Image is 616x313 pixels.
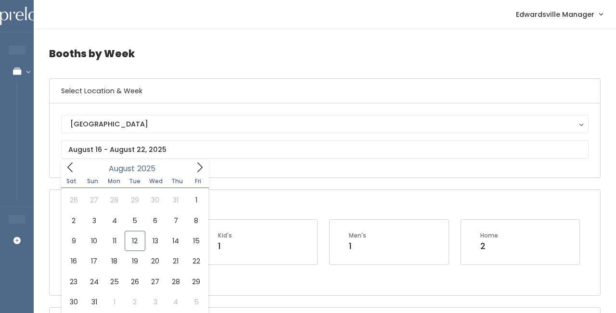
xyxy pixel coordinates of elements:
span: July 27, 2025 [84,190,104,210]
span: August 8, 2025 [186,211,206,231]
span: August 25, 2025 [104,272,125,292]
span: Sun [82,178,103,184]
span: August 6, 2025 [145,211,166,231]
span: August 23, 2025 [64,272,84,292]
div: Kid's [218,231,232,240]
span: August 29, 2025 [186,272,206,292]
div: Men's [349,231,366,240]
span: August 16, 2025 [64,251,84,271]
span: September 4, 2025 [166,292,186,312]
div: [GEOGRAPHIC_DATA] [70,119,579,129]
span: August 17, 2025 [84,251,104,271]
span: July 29, 2025 [125,190,145,210]
span: August 14, 2025 [166,231,186,251]
span: July 28, 2025 [104,190,125,210]
span: August 18, 2025 [104,251,125,271]
span: August 20, 2025 [145,251,166,271]
span: Mon [103,178,125,184]
div: 1 [218,240,232,252]
span: July 31, 2025 [166,190,186,210]
span: Fri [188,178,209,184]
span: September 1, 2025 [104,292,125,312]
span: August 12, 2025 [125,231,145,251]
input: Year [135,163,164,175]
h4: Booths by Week [49,40,601,67]
span: July 26, 2025 [64,190,84,210]
span: August 4, 2025 [104,211,125,231]
span: August 11, 2025 [104,231,125,251]
span: Wed [145,178,167,184]
div: 2 [480,240,498,252]
span: Edwardsville Manager [516,9,594,20]
span: August 15, 2025 [186,231,206,251]
span: August 27, 2025 [145,272,166,292]
span: August 9, 2025 [64,231,84,251]
span: August 3, 2025 [84,211,104,231]
span: September 2, 2025 [125,292,145,312]
span: August [109,165,135,173]
span: Tue [124,178,145,184]
span: August 22, 2025 [186,251,206,271]
span: August 5, 2025 [125,211,145,231]
input: August 16 - August 22, 2025 [61,140,589,159]
span: August 24, 2025 [84,272,104,292]
span: August 10, 2025 [84,231,104,251]
h6: Select Location & Week [50,79,600,103]
span: September 5, 2025 [186,292,206,312]
span: Thu [167,178,188,184]
span: Sat [61,178,82,184]
span: September 3, 2025 [145,292,166,312]
span: August 2, 2025 [64,211,84,231]
span: August 1, 2025 [186,190,206,210]
div: 1 [349,240,366,252]
span: August 31, 2025 [84,292,104,312]
span: August 28, 2025 [166,272,186,292]
span: August 26, 2025 [125,272,145,292]
a: Edwardsville Manager [506,4,612,25]
span: July 30, 2025 [145,190,166,210]
span: August 19, 2025 [125,251,145,271]
button: [GEOGRAPHIC_DATA] [61,115,589,133]
span: August 21, 2025 [166,251,186,271]
span: August 13, 2025 [145,231,166,251]
span: August 30, 2025 [64,292,84,312]
div: Home [480,231,498,240]
span: August 7, 2025 [166,211,186,231]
